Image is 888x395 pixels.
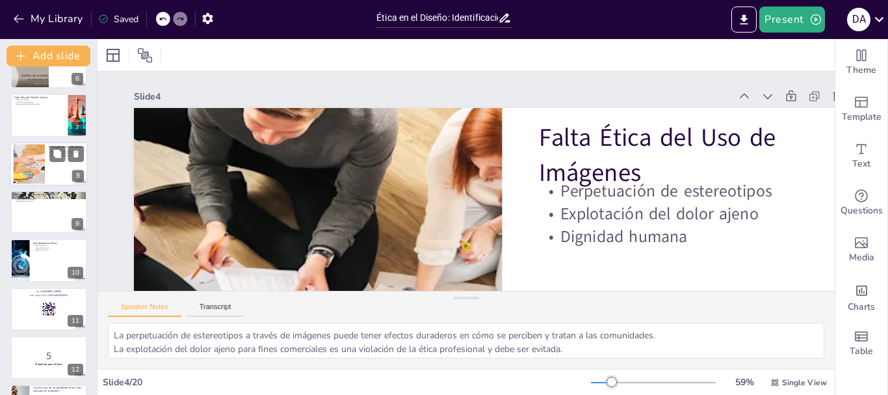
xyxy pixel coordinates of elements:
span: Single View [782,377,827,388]
button: Transcript [187,303,244,317]
p: Mini Guía Práctica para Diseñadores [14,193,83,197]
div: Change the overall theme [835,39,887,86]
div: Add text boxes [835,133,887,180]
div: 12 [68,364,83,375]
button: D A [847,7,870,33]
button: My Library [10,8,88,29]
div: 59 % [729,376,760,388]
div: 6 [10,46,87,89]
p: ¿Cuál es uno de los problemas éticos más comunes en el diseño? [33,386,83,393]
div: 7 [72,122,83,133]
p: Diseño centrado en el humano [49,150,84,152]
div: Get real-time input from your audience [835,180,887,226]
input: Insert title [376,8,498,27]
div: 7 [10,94,87,137]
div: D A [847,8,870,31]
div: Add ready made slides [835,86,887,133]
div: 11 [68,315,83,327]
p: Prevención del Diseño Oscuro [49,145,84,149]
div: 8 [10,142,88,186]
strong: ¡Prepárate para el Quiz! [35,362,62,366]
span: Text [852,157,870,171]
p: Falta de transparencia [14,101,64,103]
div: 11 [10,288,87,331]
div: 12 [10,336,87,379]
p: Explotación del dolor ajeno [539,202,833,225]
button: Export to PowerPoint [731,7,757,33]
button: Delete Slide [68,146,84,161]
div: 10 [68,267,83,279]
div: Add images, graphics, shapes or video [835,226,887,273]
p: Alternativas transparentes [49,154,84,157]
span: Position [137,48,153,63]
div: 6 [72,73,83,85]
div: 10 [10,239,87,282]
div: Add charts and graphs [835,273,887,320]
p: Mandamientos Éticos [33,241,83,245]
div: Layout [103,45,124,66]
p: Falta Ética del Uso de Imágenes [539,120,833,189]
span: Template [842,110,881,124]
span: Theme [846,63,876,77]
p: and login with code [14,293,83,297]
strong: [DOMAIN_NAME] [43,290,62,293]
div: 9 [10,191,87,234]
div: Saved [98,13,138,25]
textarea: La perpetuación de estereotipos a través de imágenes puede tener efectos duraderos en cómo se per... [108,323,824,359]
button: Add slide [7,46,90,66]
span: Questions [841,204,883,218]
span: Charts [848,300,875,314]
button: Present [759,7,824,33]
p: Transparencia [33,244,83,247]
span: Table [850,344,873,359]
p: Responsabilidad social [14,200,83,203]
p: Transparencia en decisiones [49,152,84,154]
p: Dignidad humana [33,246,83,249]
p: Perpetuación de estereotipos [539,180,833,202]
div: Add a table [835,320,887,367]
p: Integridad en el diseño [14,198,83,200]
p: Go to [14,290,83,293]
p: 5 [14,349,83,363]
button: Speaker Notes [108,303,181,317]
span: Media [849,251,874,265]
p: Falta Ética del Diseño Oscuro [14,96,64,100]
p: Diseño inclusivo [33,249,83,251]
div: 8 [72,170,84,182]
button: Duplicate Slide [49,146,65,161]
div: Slide 4 / 20 [103,376,591,388]
p: Dignidad humana [539,225,833,248]
p: Abuso de poder [14,99,64,102]
p: Mandamientos éticos [14,195,83,198]
div: 9 [72,218,83,230]
div: Slide 4 [134,90,730,103]
p: Responsabilidad del diseñador [14,103,64,106]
